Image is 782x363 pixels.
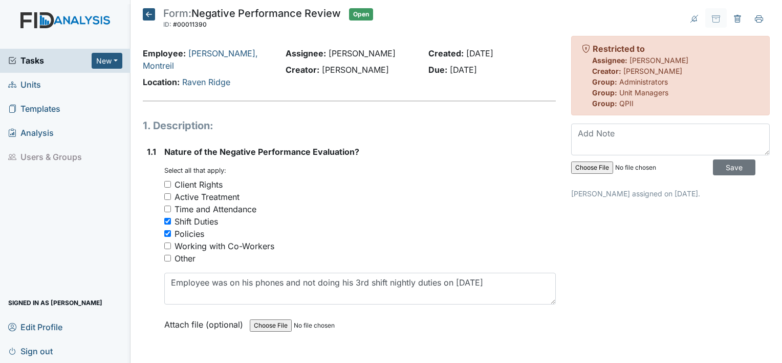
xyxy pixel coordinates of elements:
[466,48,493,58] span: [DATE]
[164,243,171,249] input: Working with Co-Workers
[623,67,682,75] span: [PERSON_NAME]
[713,159,755,175] input: Save
[592,56,627,65] strong: Assignee:
[164,230,171,237] input: Policies
[175,203,256,215] div: Time and Attendance
[428,65,447,75] strong: Due:
[182,77,230,87] a: Raven Ridge
[164,273,556,305] textarea: Employee was on his phones and not doing his 3rd shift nightly duties on [DATE]
[175,252,196,265] div: Other
[143,48,258,71] a: [PERSON_NAME], Montreil
[322,65,389,75] span: [PERSON_NAME]
[175,240,274,252] div: Working with Co-Workers
[571,188,770,199] p: [PERSON_NAME] assigned on [DATE].
[163,8,341,31] div: Negative Performance Review
[8,125,54,141] span: Analysis
[619,99,634,108] span: QPII
[286,48,326,58] strong: Assignee:
[143,118,556,133] h1: 1. Description:
[8,319,62,335] span: Edit Profile
[143,77,180,87] strong: Location:
[629,56,688,65] span: [PERSON_NAME]
[349,8,373,21] span: Open
[164,193,171,200] input: Active Treatment
[8,295,102,311] span: Signed in as [PERSON_NAME]
[8,54,92,67] a: Tasks
[8,101,60,117] span: Templates
[173,21,207,28] span: #00011390
[164,255,171,261] input: Other
[592,88,617,97] strong: Group:
[164,218,171,225] input: Shift Duties
[164,147,359,157] span: Nature of the Negative Performance Evaluation?
[163,7,191,19] span: Form:
[175,191,240,203] div: Active Treatment
[164,181,171,188] input: Client Rights
[175,215,218,228] div: Shift Duties
[329,48,396,58] span: [PERSON_NAME]
[164,206,171,212] input: Time and Attendance
[592,67,621,75] strong: Creator:
[92,53,122,69] button: New
[164,167,226,174] small: Select all that apply:
[592,99,617,108] strong: Group:
[175,178,223,191] div: Client Rights
[8,77,41,93] span: Units
[450,65,477,75] span: [DATE]
[286,65,319,75] strong: Creator:
[164,313,247,331] label: Attach file (optional)
[428,48,464,58] strong: Created:
[593,44,645,54] strong: Restricted to
[619,77,668,86] span: Administrators
[163,21,171,28] span: ID:
[8,343,53,359] span: Sign out
[592,77,617,86] strong: Group:
[175,228,204,240] div: Policies
[143,48,186,58] strong: Employee:
[147,146,156,158] label: 1.1
[619,88,668,97] span: Unit Managers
